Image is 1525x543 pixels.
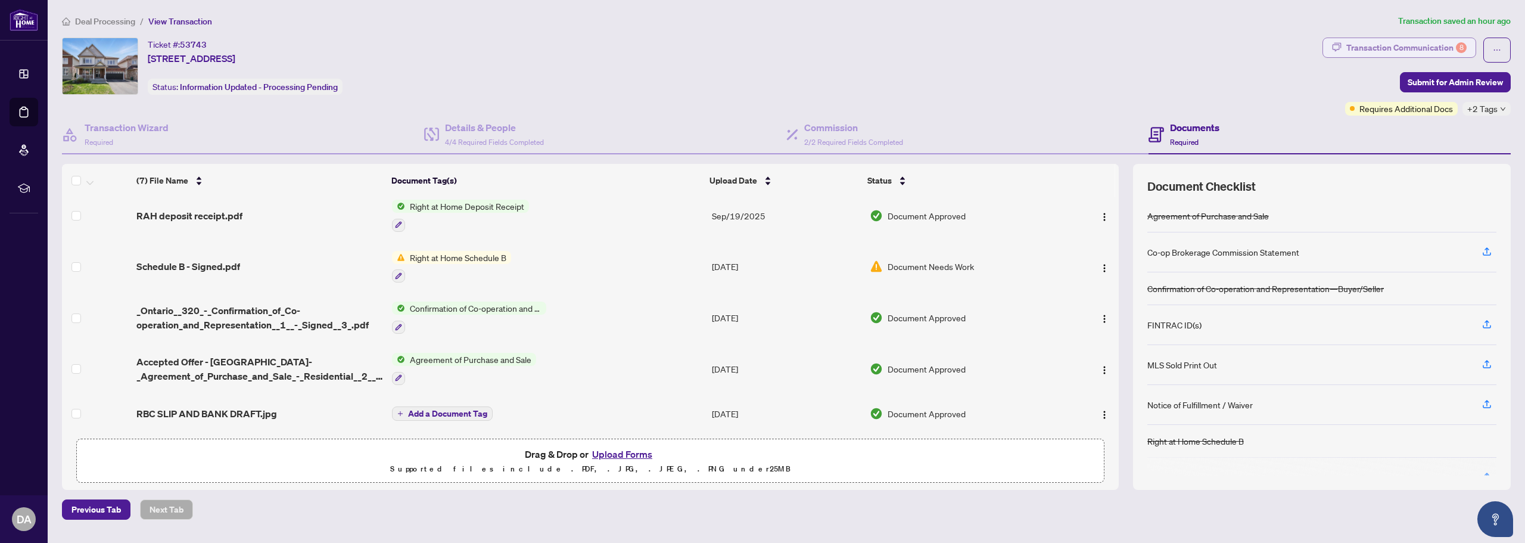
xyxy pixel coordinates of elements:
[392,251,405,264] img: Status Icon
[405,353,536,366] span: Agreement of Purchase and Sale
[1100,212,1109,222] img: Logo
[1359,102,1453,115] span: Requires Additional Docs
[392,200,405,213] img: Status Icon
[445,120,544,135] h4: Details & People
[10,9,38,31] img: logo
[705,164,863,197] th: Upload Date
[62,17,70,26] span: home
[1408,73,1503,92] span: Submit for Admin Review
[392,353,405,366] img: Status Icon
[140,499,193,520] button: Next Tab
[62,499,130,520] button: Previous Tab
[85,138,113,147] span: Required
[1500,106,1506,112] span: down
[1398,14,1511,28] article: Transaction saved an hour ago
[408,409,487,418] span: Add a Document Tag
[804,138,903,147] span: 2/2 Required Fields Completed
[1170,120,1219,135] h4: Documents
[707,343,865,395] td: [DATE]
[888,260,974,273] span: Document Needs Work
[804,120,903,135] h4: Commission
[148,51,235,66] span: [STREET_ADDRESS]
[132,164,387,197] th: (7) File Name
[85,120,169,135] h4: Transaction Wizard
[1095,257,1114,276] button: Logo
[180,82,338,92] span: Information Updated - Processing Pending
[71,500,121,519] span: Previous Tab
[1100,263,1109,273] img: Logo
[589,446,656,462] button: Upload Forms
[525,446,656,462] span: Drag & Drop or
[1100,410,1109,420] img: Logo
[870,311,883,324] img: Document Status
[148,16,212,27] span: View Transaction
[405,251,511,264] span: Right at Home Schedule B
[1170,138,1199,147] span: Required
[180,39,207,50] span: 53743
[140,14,144,28] li: /
[136,355,382,383] span: Accepted Offer - [GEOGRAPHIC_DATA]-_Agreement_of_Purchase_and_Sale_-_Residential__2__-_Signed__1_...
[1346,38,1467,57] div: Transaction Communication
[136,174,188,187] span: (7) File Name
[1147,358,1217,371] div: MLS Sold Print Out
[1095,308,1114,327] button: Logo
[707,395,865,433] td: [DATE]
[870,260,883,273] img: Document Status
[707,190,865,241] td: Sep/19/2025
[392,302,405,315] img: Status Icon
[1147,178,1256,195] span: Document Checklist
[405,302,546,315] span: Confirmation of Co-operation and Representation—Buyer/Seller
[870,209,883,222] img: Document Status
[1400,72,1511,92] button: Submit for Admin Review
[888,311,966,324] span: Document Approved
[1467,102,1498,116] span: +2 Tags
[17,511,32,528] span: DA
[1477,501,1513,537] button: Open asap
[136,209,242,223] span: RAH deposit receipt.pdf
[1095,404,1114,423] button: Logo
[136,303,382,332] span: _Ontario__320_-_Confirmation_of_Co-operation_and_Representation__1__-_Signed__3_.pdf
[405,200,529,213] span: Right at Home Deposit Receipt
[445,138,544,147] span: 4/4 Required Fields Completed
[392,251,511,283] button: Status IconRight at Home Schedule B
[387,164,705,197] th: Document Tag(s)
[136,407,277,421] span: RBC SLIP AND BANK DRAFT.jpg
[870,407,883,420] img: Document Status
[888,362,966,376] span: Document Approved
[888,407,966,420] span: Document Approved
[75,16,135,27] span: Deal Processing
[1147,282,1384,295] div: Confirmation of Co-operation and Representation—Buyer/Seller
[863,164,1060,197] th: Status
[397,411,403,417] span: plus
[1100,314,1109,324] img: Logo
[1322,38,1476,58] button: Transaction Communication8
[84,462,1097,476] p: Supported files include .PDF, .JPG, .JPEG, .PNG under 25 MB
[392,407,493,421] button: Add a Document Tag
[1493,46,1501,54] span: ellipsis
[1147,209,1269,222] div: Agreement of Purchase and Sale
[1095,206,1114,225] button: Logo
[1095,359,1114,378] button: Logo
[1147,435,1244,448] div: Right at Home Schedule B
[870,362,883,376] img: Document Status
[867,174,892,187] span: Status
[392,353,536,385] button: Status IconAgreement of Purchase and Sale
[148,38,207,51] div: Ticket #:
[136,259,240,274] span: Schedule B - Signed.pdf
[888,209,966,222] span: Document Approved
[392,200,529,232] button: Status IconRight at Home Deposit Receipt
[63,38,138,94] img: IMG-X12314749_1.jpg
[77,439,1104,483] span: Drag & Drop orUpload FormsSupported files include .PDF, .JPG, .JPEG, .PNG under25MB
[1147,318,1202,331] div: FINTRAC ID(s)
[709,174,757,187] span: Upload Date
[707,292,865,343] td: [DATE]
[1456,42,1467,53] div: 8
[392,302,546,334] button: Status IconConfirmation of Co-operation and Representation—Buyer/Seller
[1147,398,1253,411] div: Notice of Fulfillment / Waiver
[148,79,343,95] div: Status:
[1147,246,1299,259] div: Co-op Brokerage Commission Statement
[1100,365,1109,375] img: Logo
[707,241,865,293] td: [DATE]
